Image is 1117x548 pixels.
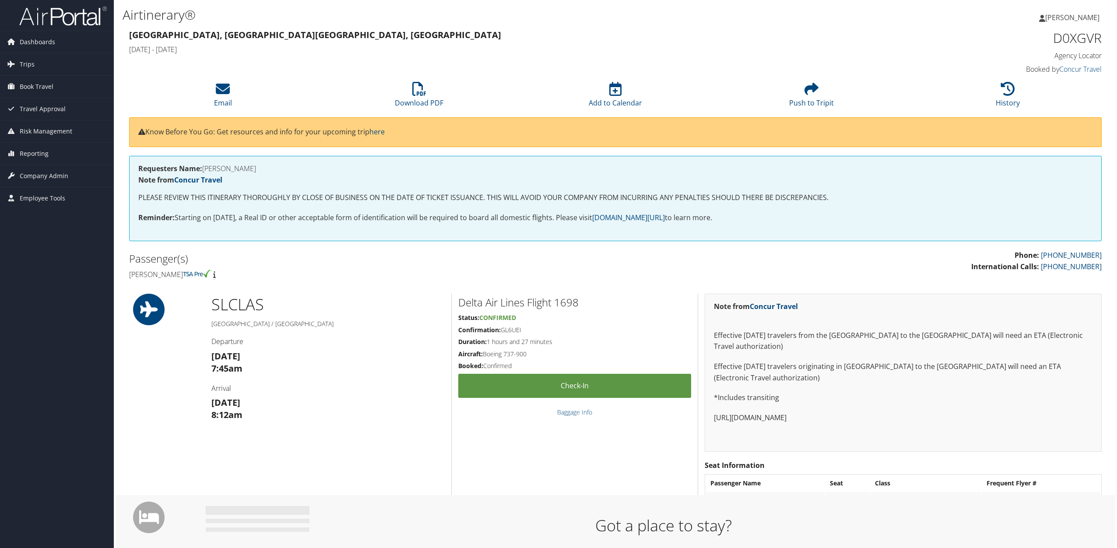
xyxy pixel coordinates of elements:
h5: GL6UEI [458,326,691,334]
p: Starting on [DATE], a Real ID or other acceptable form of identification will be required to boar... [138,212,1092,224]
h4: Arrival [211,383,445,393]
h4: [PERSON_NAME] [138,165,1092,172]
strong: Duration: [458,337,487,346]
h4: Departure [211,337,445,346]
strong: [DATE] [211,350,240,362]
h1: Airtinerary® [123,6,780,24]
span: Reporting [20,143,49,165]
p: Effective [DATE] travelers from the [GEOGRAPHIC_DATA] to the [GEOGRAPHIC_DATA] will need an ETA (... [714,319,1092,352]
strong: Seat Information [705,460,765,470]
strong: 8:12am [211,409,242,421]
strong: International Calls: [971,262,1039,271]
p: Know Before You Go: Get resources and info for your upcoming trip [138,126,1092,138]
strong: Confirmation: [458,326,501,334]
a: [PHONE_NUMBER] [1041,262,1102,271]
h5: Boeing 737-900 [458,350,691,358]
h5: Confirmed [458,362,691,370]
h5: 1 hours and 27 minutes [458,337,691,346]
a: Push to Tripit [789,87,834,108]
h4: [DATE] - [DATE] [129,45,855,54]
th: Class [871,475,982,491]
span: Company Admin [20,165,68,187]
img: airportal-logo.png [19,6,107,26]
a: here [369,127,385,137]
img: tsa-precheck.png [183,270,211,278]
span: Risk Management [20,120,72,142]
strong: Requesters Name: [138,164,202,173]
p: [URL][DOMAIN_NAME] [714,412,1092,424]
a: Baggage Info [557,408,592,416]
span: Travel Approval [20,98,66,120]
h1: SLC LAS [211,294,445,316]
h5: [GEOGRAPHIC_DATA] / [GEOGRAPHIC_DATA] [211,320,445,328]
span: [PERSON_NAME] [1045,13,1099,22]
h2: Delta Air Lines Flight 1698 [458,295,691,310]
a: Email [214,87,232,108]
h1: Got a place to stay? [212,515,1115,537]
span: Book Travel [20,76,53,98]
a: Concur Travel [174,175,222,185]
strong: Note from [138,175,222,185]
td: [PERSON_NAME] [706,492,825,508]
td: Comfort Plus (S) [871,492,982,508]
strong: Status: [458,313,479,322]
a: Add to Calendar [589,87,642,108]
td: 13D [825,492,870,508]
a: History [996,87,1020,108]
h1: D0XGVR [868,29,1102,47]
th: Seat [825,475,870,491]
strong: Reminder: [138,213,175,222]
strong: 7:45am [211,362,242,374]
a: [PHONE_NUMBER] [1041,250,1102,260]
strong: Booked: [458,362,483,370]
td: 2573855133 [982,492,1100,508]
h4: Booked by [868,64,1102,74]
a: Check-in [458,374,691,398]
h4: Agency Locator [868,51,1102,60]
h2: Passenger(s) [129,251,609,266]
span: Employee Tools [20,187,65,209]
th: Passenger Name [706,475,825,491]
span: Trips [20,53,35,75]
a: [PERSON_NAME] [1039,4,1108,31]
strong: [GEOGRAPHIC_DATA], [GEOGRAPHIC_DATA] [GEOGRAPHIC_DATA], [GEOGRAPHIC_DATA] [129,29,501,41]
a: Download PDF [395,87,443,108]
strong: Aircraft: [458,350,483,358]
h4: [PERSON_NAME] [129,270,609,279]
p: PLEASE REVIEW THIS ITINERARY THOROUGHLY BY CLOSE OF BUSINESS ON THE DATE OF TICKET ISSUANCE. THIS... [138,192,1092,204]
a: Concur Travel [750,302,798,311]
span: Confirmed [479,313,516,322]
a: [DOMAIN_NAME][URL] [592,213,665,222]
p: Effective [DATE] travelers originating in [GEOGRAPHIC_DATA] to the [GEOGRAPHIC_DATA] will need an... [714,361,1092,383]
strong: [DATE] [211,397,240,408]
strong: Phone: [1015,250,1039,260]
p: *Includes transiting [714,392,1092,404]
span: Dashboards [20,31,55,53]
strong: Note from [714,302,798,311]
th: Frequent Flyer # [982,475,1100,491]
a: Concur Travel [1059,64,1102,74]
